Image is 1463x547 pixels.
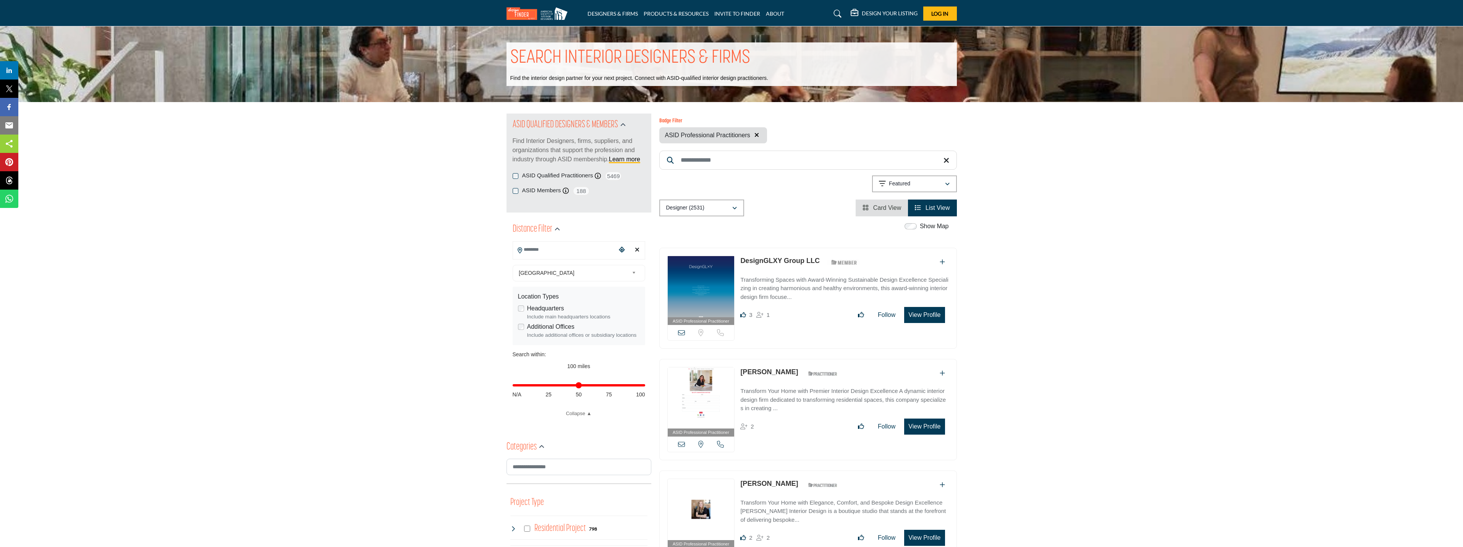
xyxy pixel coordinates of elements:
[513,136,645,164] p: Find Interior Designers, firms, suppliers, and organizations that support the profession and indu...
[931,10,948,17] span: Log In
[805,369,840,378] img: ASID Qualified Practitioners Badge Icon
[767,312,770,318] span: 1
[853,530,869,545] button: Like listing
[904,419,945,435] button: View Profile
[589,526,597,532] b: 798
[740,479,798,489] p: Adrienne Morgan
[522,186,561,195] label: ASID Members
[889,180,910,188] p: Featured
[573,186,590,196] span: 188
[926,205,950,211] span: List View
[740,256,820,266] p: DesignGLXY Group LLC
[740,382,948,413] a: Transform Your Home with Premier Interior Design Excellence A dynamic interior design firm dedica...
[527,313,640,321] div: Include main headquarters locations
[513,118,618,132] h2: ASID QUALIFIED DESIGNERS & MEMBERS
[740,387,948,413] p: Transform Your Home with Premier Interior Design Excellence A dynamic interior design firm dedica...
[740,367,798,377] p: Valarie Mina
[513,222,552,236] h2: Distance Filter
[545,391,552,399] span: 25
[668,256,735,325] a: ASID Professional Practitioner
[740,368,798,376] a: [PERSON_NAME]
[510,495,544,510] button: Project Type
[873,205,901,211] span: Card View
[740,271,948,302] a: Transforming Spaces with Award-Winning Sustainable Design Excellence Specializing in creating har...
[904,530,945,546] button: View Profile
[856,200,908,216] li: Card View
[534,522,586,535] h4: Residential Project: Types of projects range from simple residential renovations to highly comple...
[519,268,629,278] span: [GEOGRAPHIC_DATA]
[507,459,651,475] input: Search Category
[507,440,537,454] h2: Categories
[644,10,709,17] a: PRODUCTS & RESOURCES
[606,391,612,399] span: 75
[873,307,900,323] button: Follow
[872,175,957,192] button: Featured
[673,429,729,436] span: ASID Professional Practitioner
[576,391,582,399] span: 50
[940,482,945,488] a: Add To List
[740,257,820,265] a: DesignGLXY Group LLC
[659,118,767,125] h6: Badge Filter
[923,6,957,21] button: Log In
[756,310,770,320] div: Followers
[668,479,735,540] img: Adrienne Morgan
[805,480,840,490] img: ASID Qualified Practitioners Badge Icon
[740,312,746,318] i: Likes
[749,312,752,318] span: 3
[522,171,593,180] label: ASID Qualified Practitioners
[751,423,754,430] span: 2
[826,8,846,20] a: Search
[873,419,900,434] button: Follow
[740,276,948,302] p: Transforming Spaces with Award-Winning Sustainable Design Excellence Specializing in creating har...
[587,10,638,17] a: DESIGNERS & FIRMS
[605,171,622,181] span: 5469
[631,242,643,258] div: Clear search location
[636,391,645,399] span: 100
[513,351,645,359] div: Search within:
[659,200,744,216] button: Designer (2531)
[673,318,729,325] span: ASID Professional Practitioner
[827,258,861,267] img: ASID Members Badge Icon
[766,10,784,17] a: ABOUT
[853,419,869,434] button: Like listing
[920,222,949,231] label: Show Map
[524,526,530,532] input: Select Residential Project checkbox
[510,46,750,70] h1: SEARCH INTERIOR DESIGNERS & FIRMS
[904,307,945,323] button: View Profile
[767,534,770,541] span: 2
[513,410,645,417] a: Collapse ▲
[513,188,518,194] input: ASID Members checkbox
[616,242,628,258] div: Choose your current location
[518,292,640,301] div: Location Types
[507,7,571,20] img: Site Logo
[940,259,945,265] a: Add To List
[513,173,518,179] input: ASID Qualified Practitioners checkbox
[527,331,640,339] div: Include additional offices or subsidiary locations
[749,534,752,541] span: 2
[714,10,760,17] a: INVITE TO FINDER
[668,367,735,437] a: ASID Professional Practitioner
[862,10,918,17] h5: DESIGN YOUR LISTING
[609,156,640,162] a: Learn more
[513,391,521,399] span: N/A
[740,535,746,541] i: Likes
[740,498,948,524] p: Transform Your Home with Elegance, Comfort, and Bespoke Design Excellence [PERSON_NAME] Interior ...
[527,322,575,331] label: Additional Offices
[740,494,948,524] a: Transform Your Home with Elegance, Comfort, and Bespoke Design Excellence [PERSON_NAME] Interior ...
[666,204,704,212] p: Designer (2531)
[756,533,770,542] div: Followers
[665,131,750,140] span: ASID Professional Practitioners
[527,304,564,313] label: Headquarters
[940,370,945,377] a: Add To List
[873,530,900,545] button: Follow
[915,205,950,211] a: View List
[853,307,869,323] button: Like listing
[659,151,957,170] input: Search Keyword
[510,75,768,82] p: Find the interior design partner for your next project. Connect with ASID-qualified interior desi...
[589,525,597,532] div: 798 Results For Residential Project
[863,205,901,211] a: View Card
[851,9,918,18] div: DESIGN YOUR LISTING
[668,367,735,429] img: Valarie Mina
[567,363,590,369] span: 100 miles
